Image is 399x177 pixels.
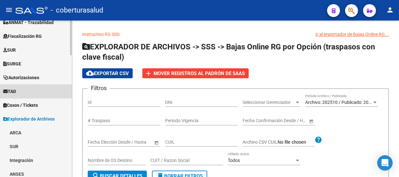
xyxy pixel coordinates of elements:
[82,68,133,78] button: Exportar CSV
[3,102,38,109] span: Casos / Tickets
[88,84,110,93] h3: Filtros
[117,139,148,145] input: Fecha fin
[3,33,42,40] span: Fiscalización RG
[3,46,16,54] span: SUR
[86,71,129,76] span: Exportar CSV
[3,115,55,122] span: Explorador de Archivos
[278,139,315,145] input: Archivo CSV CUIL
[3,74,39,81] span: Autorizaciones
[82,42,375,62] span: EXPLORADOR DE ARCHIVOS -> SSS -> Bajas Online RG por Opción (traspasos con clave fiscal)
[88,139,111,145] input: Fecha inicio
[243,118,266,123] input: Fecha inicio
[271,118,303,123] input: Fecha fin
[154,71,245,76] span: Mover registros al PADRÓN de SAAS
[315,31,389,38] div: Ir al importador de Bajas Online RG...
[243,100,295,105] span: Seleccionar Gerenciador
[386,6,394,14] mat-icon: person
[86,69,94,77] mat-icon: cloud_download
[308,118,315,124] button: Open calendar
[315,136,322,144] mat-icon: help
[5,6,13,14] mat-icon: menu
[243,139,278,145] span: Archivo CSV CUIL
[377,155,393,171] div: Open Intercom Messenger
[51,3,103,17] span: - coberturasalud
[228,158,240,163] span: Todos
[3,60,21,67] span: SURGE
[145,70,152,77] mat-icon: add
[82,32,120,37] a: Instructivo RG SSS
[3,88,16,95] span: TAD
[142,68,249,78] button: Mover registros al PADRÓN de SAAS
[3,19,54,26] span: ANMAT - Trazabilidad
[153,139,160,146] button: Open calendar
[305,100,379,105] span: Archivo: 202510 / Publicado: 202509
